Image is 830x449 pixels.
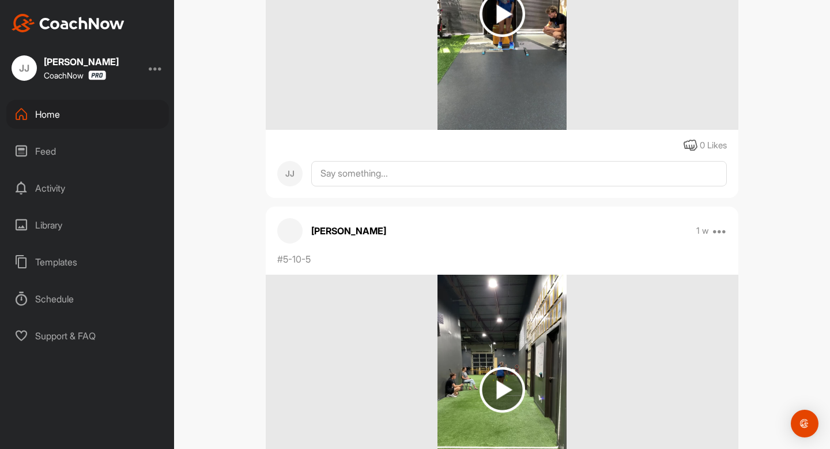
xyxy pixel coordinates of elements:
p: [PERSON_NAME] [311,224,386,238]
p: #5-10-5 [277,252,311,266]
div: Open Intercom Messenger [791,410,818,437]
div: Feed [6,137,169,166]
p: 1 w [696,225,709,237]
div: Templates [6,248,169,276]
img: play [480,367,525,413]
div: 0 Likes [700,139,727,152]
div: Library [6,211,169,240]
img: CoachNow [12,14,124,32]
div: Schedule [6,285,169,313]
img: CoachNow Pro [88,70,106,80]
div: [PERSON_NAME] [44,57,119,66]
div: JJ [277,161,303,186]
div: CoachNow [44,70,106,80]
div: Support & FAQ [6,321,169,350]
div: Activity [6,174,169,203]
div: JJ [12,55,37,81]
div: Home [6,100,169,129]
